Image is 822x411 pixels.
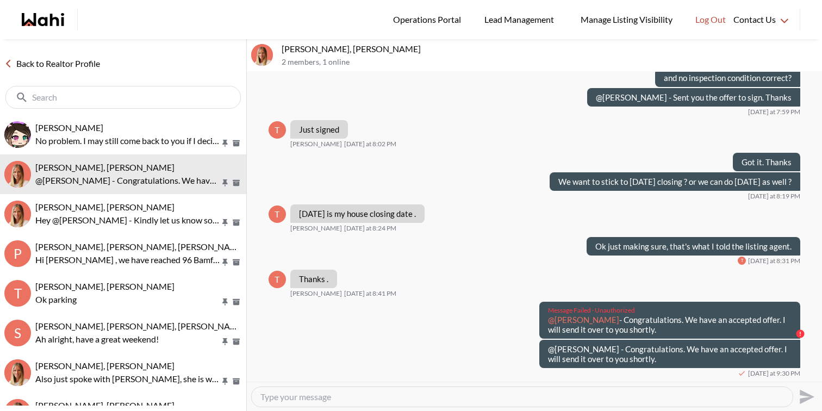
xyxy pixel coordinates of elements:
input: Search [32,92,216,103]
div: S [4,320,31,346]
div: T [269,205,286,223]
button: Pin [220,218,230,227]
button: Pin [220,337,230,346]
div: T [738,257,746,265]
span: [PERSON_NAME], [PERSON_NAME] [35,162,175,172]
div: Tanya Fita, Michelle [4,161,31,188]
p: Ok parking [35,293,220,306]
span: @[PERSON_NAME] [548,315,619,325]
img: T [4,161,31,188]
span: [PERSON_NAME] [290,224,342,233]
span: [PERSON_NAME], [PERSON_NAME] [35,202,175,212]
span: Manage Listing Visibility [577,13,676,27]
p: @[PERSON_NAME] - Congratulations. We have an accepted offer. I will send it over to you shortly. [35,174,220,187]
p: @[PERSON_NAME] - Congratulations. We have an accepted offer. I will send it over to you shortly. [548,344,792,364]
time: 2025-10-09T00:02:09.711Z [344,140,396,148]
button: Archive [231,337,242,346]
button: Archive [231,258,242,267]
img: T [251,44,273,66]
div: T [269,271,286,288]
button: Pin [220,258,230,267]
time: 2025-10-09T00:31:59.085Z [748,257,800,265]
p: 2 members , 1 online [282,58,818,67]
div: P [4,240,31,267]
span: [PERSON_NAME], [PERSON_NAME], [PERSON_NAME], [PERSON_NAME] [35,241,317,252]
span: [PERSON_NAME] [35,122,103,133]
p: [PERSON_NAME], [PERSON_NAME] [282,43,818,54]
img: l [4,121,31,148]
span: [PERSON_NAME], [PERSON_NAME] [35,400,175,410]
p: Also just spoke with [PERSON_NAME], she is working on your application and we'll have an update [... [35,372,220,385]
textarea: Type your message [260,391,784,402]
div: T [269,121,286,139]
button: Archive [231,178,242,188]
span: Operations Portal [393,13,465,27]
div: T [4,280,31,307]
div: Tanya Fita, Michelle [251,44,273,66]
span: [PERSON_NAME] [290,140,342,148]
time: 2025-10-09T00:41:57.514Z [344,289,396,298]
div: liuhong chen, Faraz [4,121,31,148]
span: [PERSON_NAME] [290,289,342,298]
time: 2025-10-09T00:24:08.342Z [344,224,396,233]
p: Hi [PERSON_NAME] , we have reached 96 Bamford [35,253,220,266]
button: Pin [220,377,230,386]
p: Got it. Thanks [742,157,792,167]
div: Arsene Dilenga, Michelle [4,359,31,386]
p: Ah alright, have a great weekend! [35,333,220,346]
button: Archive [231,377,242,386]
button: Send [793,384,818,409]
p: @[PERSON_NAME] - Sent you the offer to sign. Thanks [596,92,792,102]
p: and no inspection condition correct? [664,73,792,83]
button: Pin [220,178,230,188]
button: Pin [220,139,230,148]
p: No problem. I may still come back to you if I decide to put an offer on one of the houses you sho... [35,134,220,147]
p: We want to stick to [DATE] closing ? or we can do [DATE] as well ? [558,177,792,186]
p: Just signed [299,124,339,134]
span: Lead Management [484,13,558,27]
p: Hey @[PERSON_NAME] - Kindly let us know so we can schedule your showing for [DATE]. Thanks [35,214,220,227]
button: Archive [231,218,242,227]
p: - Congratulations. We have an accepted offer. I will send it over to you shortly. [548,315,792,334]
div: Efrem Abraham, Michelle [4,201,31,227]
img: A [4,359,31,386]
p: Thanks . [299,274,328,284]
p: [DATE] is my house closing date . [299,209,416,219]
button: Archive [231,139,242,148]
span: Log Out [695,13,726,27]
img: E [4,201,31,227]
span: [PERSON_NAME], [PERSON_NAME], [PERSON_NAME] [35,321,246,331]
time: 2025-10-08T23:59:35.181Z [748,108,800,116]
p: Ok just making sure, that's what I told the listing agent. [595,241,792,251]
time: 2025-10-09T01:30:55.731Z [748,369,800,378]
span: [PERSON_NAME], [PERSON_NAME] [35,281,175,291]
button: Archive [231,297,242,307]
span: [PERSON_NAME], [PERSON_NAME] [35,360,175,371]
a: Wahi homepage [22,13,64,26]
time: 2025-10-09T00:19:56.859Z [748,192,800,201]
button: Pin [220,297,230,307]
div: Message Failed · Unauthorized [548,306,792,315]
